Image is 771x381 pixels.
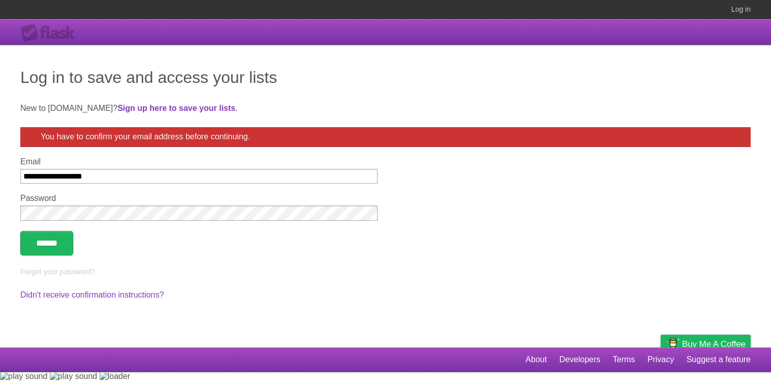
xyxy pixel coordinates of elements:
a: Developers [559,350,600,369]
a: About [526,350,547,369]
img: play sound [50,372,97,381]
a: Suggest a feature [687,350,751,369]
p: New to [DOMAIN_NAME]? . [20,102,751,114]
img: loader [100,372,130,381]
div: You have to confirm your email address before continuing. [20,127,751,147]
div: Flask [20,24,81,42]
h1: Log in to save and access your lists [20,65,751,90]
a: Buy me a coffee [661,335,751,354]
span: Buy me a coffee [682,335,746,353]
a: Sign up here to save your lists [117,104,235,112]
a: Forgot your password? [20,268,95,276]
a: Terms [613,350,635,369]
a: Didn't receive confirmation instructions? [20,290,164,299]
img: Buy me a coffee [666,335,680,353]
label: Email [20,157,378,166]
a: Privacy [647,350,674,369]
label: Password [20,194,378,203]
